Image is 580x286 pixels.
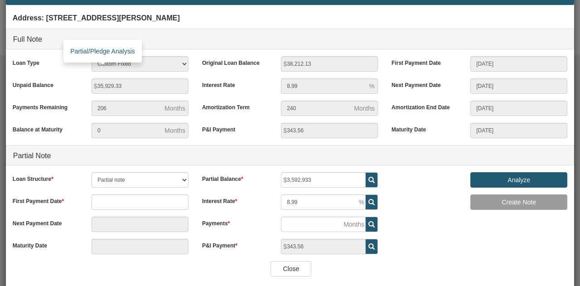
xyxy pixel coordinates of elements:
label: P&I Payment [195,239,274,250]
label: Payments Remaining [6,101,85,111]
div: Partial/Pledge Analysis [63,40,141,63]
label: Loan Type [6,56,85,67]
label: First Payment Date [385,56,464,67]
h4: Full Note [13,31,567,48]
label: P&I Payment [195,123,274,134]
label: Amortization Term [195,101,274,111]
label: Original Loan Balance [195,56,274,67]
label: Interest Rate [195,194,274,205]
b: Address: [STREET_ADDRESS][PERSON_NAME] [13,14,180,22]
label: Interest Rate [195,78,274,89]
label: Balance at Maturity [6,123,85,134]
label: Amortization End Date [385,101,464,111]
label: Next Payment Date [385,78,464,89]
label: Loan Structure [6,172,85,183]
input: Close [271,261,311,276]
label: Payments [195,217,274,228]
input: Analyze [470,172,567,188]
input: Create Note [470,194,567,210]
h4: Partial Note [13,147,567,165]
label: First Payment Date [6,194,85,205]
label: Maturity Date [6,239,85,250]
label: Next Payment Date [6,217,85,228]
label: Partial Balance [195,172,274,183]
label: Unpaid Balance [6,78,85,89]
label: Maturity Date [385,123,464,134]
